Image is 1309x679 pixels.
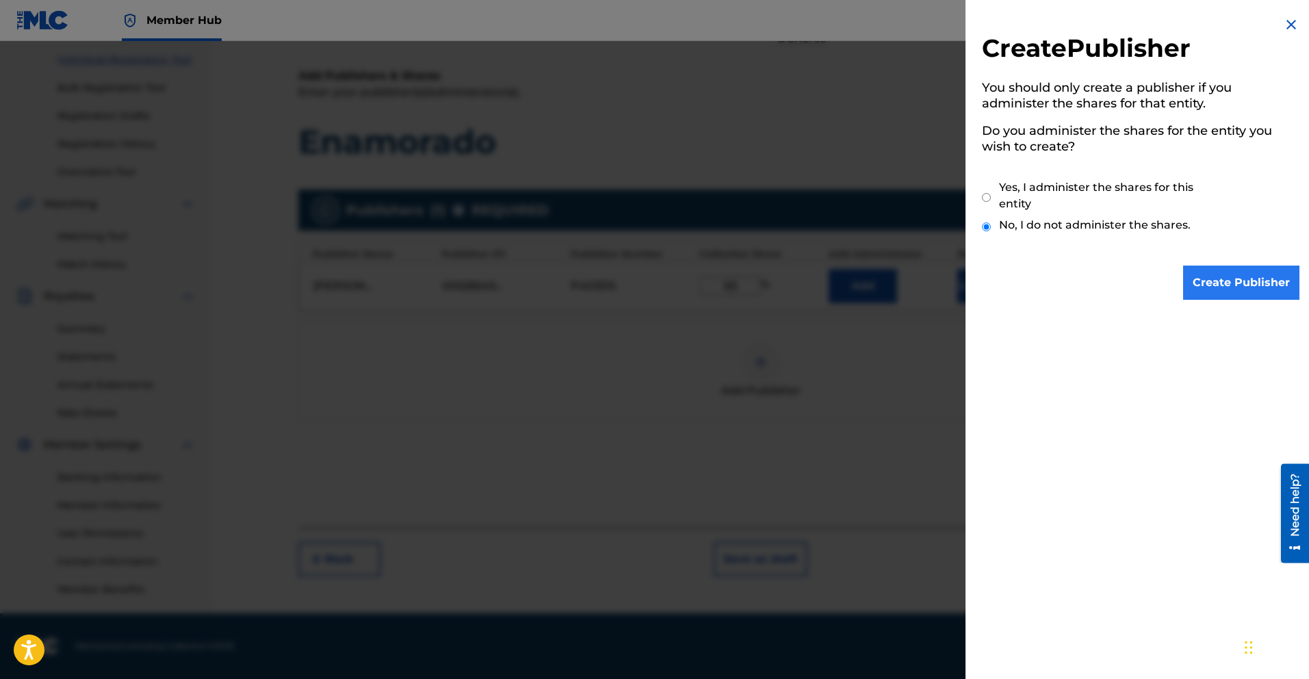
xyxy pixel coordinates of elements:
h2: Create Publisher [982,33,1299,68]
input: Create Publisher [1183,266,1299,300]
label: No, I do not administer the shares. [999,217,1191,233]
span: Member Hub [146,12,222,28]
iframe: Chat Widget [1241,613,1309,679]
div: Need help? [15,10,34,73]
img: MLC Logo [16,10,69,30]
img: Top Rightsholder [122,12,138,29]
iframe: Resource Center [1271,463,1309,563]
h5: You should only create a publisher if you administer the shares for that entity. [982,76,1299,119]
div: Drag [1245,627,1253,668]
label: Yes, I administer the shares for this entity [999,179,1221,212]
h5: Do you administer the shares for the entity you wish to create? [982,119,1299,162]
